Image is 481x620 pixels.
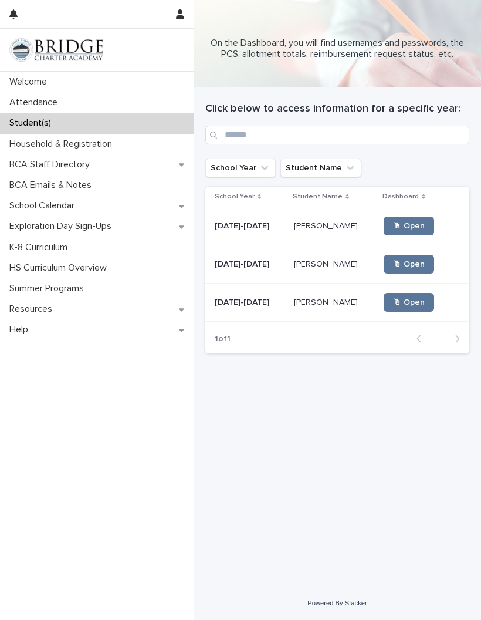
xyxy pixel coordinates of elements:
p: Dashboard [382,190,419,203]
p: Attendance [5,97,67,108]
p: [PERSON_NAME] [294,295,360,308]
span: 🖱 Open [393,260,425,268]
p: [PERSON_NAME] [294,219,360,231]
p: [PERSON_NAME] [294,257,360,269]
p: Summer Programs [5,283,93,294]
p: On the Dashboard, you will find usernames and passwords, the PCS, allotment totals, reimbursement... [205,38,469,60]
p: Resources [5,304,62,315]
button: Back [407,333,438,344]
button: Next [438,333,469,344]
tr: [DATE]-[DATE][DATE]-[DATE] [PERSON_NAME][PERSON_NAME] 🖱 Open [205,245,469,284]
p: Help [5,324,38,335]
p: Student Name [293,190,343,203]
p: BCA Staff Directory [5,159,99,170]
p: School Calendar [5,200,84,211]
button: Student Name [280,159,361,177]
p: [DATE]-[DATE] [215,219,272,231]
input: Search [205,126,469,144]
span: 🖱 Open [393,222,425,230]
tr: [DATE]-[DATE][DATE]-[DATE] [PERSON_NAME][PERSON_NAME] 🖱 Open [205,207,469,245]
span: 🖱 Open [393,298,425,306]
p: Student(s) [5,117,60,129]
p: [DATE]-[DATE] [215,257,272,269]
p: [DATE]-[DATE] [215,295,272,308]
p: 1 of 1 [205,325,240,353]
p: BCA Emails & Notes [5,180,101,191]
p: Welcome [5,76,56,87]
a: 🖱 Open [384,255,434,274]
a: 🖱 Open [384,217,434,235]
p: Exploration Day Sign-Ups [5,221,121,232]
p: School Year [215,190,255,203]
p: K-8 Curriculum [5,242,77,253]
p: HS Curriculum Overview [5,262,116,274]
button: School Year [205,159,276,177]
h1: Click below to access information for a specific year: [205,102,469,116]
a: Powered By Stacker [307,599,367,606]
tr: [DATE]-[DATE][DATE]-[DATE] [PERSON_NAME][PERSON_NAME] 🖱 Open [205,284,469,322]
a: 🖱 Open [384,293,434,312]
p: Household & Registration [5,139,121,150]
img: V1C1m3IdTEidaUdm9Hs0 [9,38,103,62]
